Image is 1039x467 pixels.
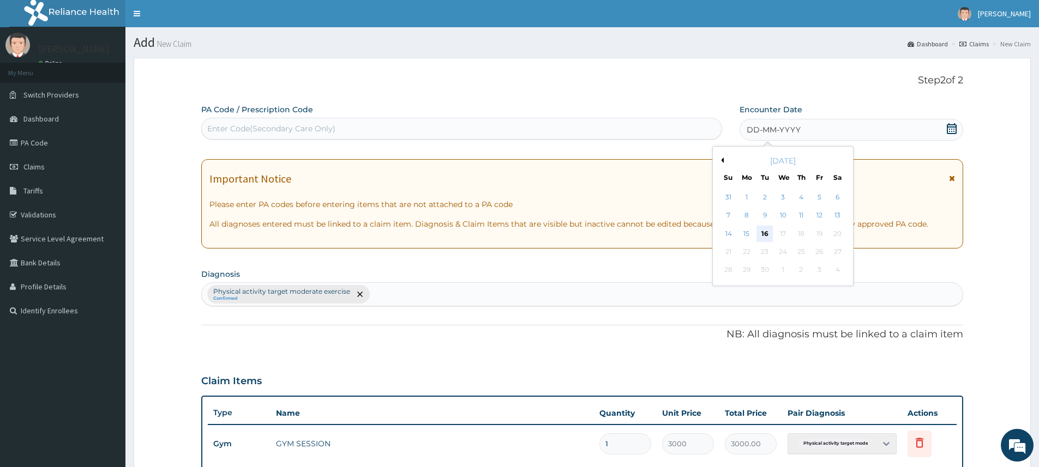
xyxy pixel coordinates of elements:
[793,189,809,205] div: Choose Thursday, September 4th, 2025
[775,226,791,242] div: Not available Wednesday, September 17th, 2025
[201,75,963,87] p: Step 2 of 2
[775,244,791,260] div: Not available Wednesday, September 24th, 2025
[830,226,846,242] div: Not available Saturday, September 20th, 2025
[208,434,271,454] td: Gym
[738,262,755,278] div: Not available Monday, September 29th, 2025
[958,7,971,21] img: User Image
[793,244,809,260] div: Not available Thursday, September 25th, 2025
[720,262,737,278] div: Not available Sunday, September 28th, 2025
[719,402,782,424] th: Total Price
[757,208,773,224] div: Choose Tuesday, September 9th, 2025
[719,189,846,280] div: month 2025-09
[201,327,963,342] p: NB: All diagnosis must be linked to a claim item
[797,173,806,182] div: Th
[38,59,64,67] a: Online
[209,199,955,210] p: Please enter PA codes before entering items that are not attached to a PA code
[207,123,335,134] div: Enter Code(Secondary Care Only)
[720,189,737,205] div: Choose Sunday, August 31st, 2025
[742,173,752,182] div: Mo
[747,124,801,135] span: DD-MM-YYYY
[812,189,828,205] div: Choose Friday, September 5th, 2025
[718,157,724,163] button: Previous Month
[738,244,755,260] div: Not available Monday, September 22nd, 2025
[775,262,791,278] div: Not available Wednesday, October 1st, 2025
[978,9,1031,19] span: [PERSON_NAME]
[57,61,183,75] div: Chat with us now
[740,104,802,115] label: Encounter Date
[209,173,291,185] h1: Important Notice
[134,35,1031,50] h1: Add
[594,402,657,424] th: Quantity
[757,226,773,242] div: Choose Tuesday, September 16th, 2025
[738,226,755,242] div: Choose Monday, September 15th, 2025
[757,244,773,260] div: Not available Tuesday, September 23rd, 2025
[720,208,737,224] div: Choose Sunday, September 7th, 2025
[209,219,955,229] p: All diagnoses entered must be linked to a claim item. Diagnosis & Claim Items that are visible bu...
[23,162,45,172] span: Claims
[830,208,846,224] div: Choose Saturday, September 13th, 2025
[201,104,313,115] label: PA Code / Prescription Code
[201,269,240,280] label: Diagnosis
[23,186,43,196] span: Tariffs
[20,54,44,82] img: d_794563401_company_1708531726252_794563401
[815,173,824,182] div: Fr
[793,226,809,242] div: Not available Thursday, September 18th, 2025
[720,226,737,242] div: Choose Sunday, September 14th, 2025
[657,402,719,424] th: Unit Price
[179,5,205,32] div: Minimize live chat window
[155,40,191,48] small: New Claim
[757,262,773,278] div: Not available Tuesday, September 30th, 2025
[208,403,271,423] th: Type
[812,262,828,278] div: Not available Friday, October 3rd, 2025
[760,173,770,182] div: Tu
[738,208,755,224] div: Choose Monday, September 8th, 2025
[902,402,957,424] th: Actions
[990,39,1031,48] li: New Claim
[775,189,791,205] div: Choose Wednesday, September 3rd, 2025
[5,33,30,57] img: User Image
[23,114,59,124] span: Dashboard
[201,375,262,387] h3: Claim Items
[724,173,733,182] div: Su
[959,39,989,48] a: Claims
[830,189,846,205] div: Choose Saturday, September 6th, 2025
[738,189,755,205] div: Choose Monday, September 1st, 2025
[23,90,79,100] span: Switch Providers
[833,173,843,182] div: Sa
[757,189,773,205] div: Choose Tuesday, September 2nd, 2025
[812,244,828,260] div: Not available Friday, September 26th, 2025
[812,226,828,242] div: Not available Friday, September 19th, 2025
[830,244,846,260] div: Not available Saturday, September 27th, 2025
[720,244,737,260] div: Not available Sunday, September 21st, 2025
[717,155,849,166] div: [DATE]
[271,433,594,454] td: GYM SESSION
[775,208,791,224] div: Choose Wednesday, September 10th, 2025
[793,208,809,224] div: Choose Thursday, September 11th, 2025
[908,39,948,48] a: Dashboard
[778,173,788,182] div: We
[271,402,594,424] th: Name
[830,262,846,278] div: Not available Saturday, October 4th, 2025
[5,298,208,336] textarea: Type your message and hit 'Enter'
[812,208,828,224] div: Choose Friday, September 12th, 2025
[793,262,809,278] div: Not available Thursday, October 2nd, 2025
[782,402,902,424] th: Pair Diagnosis
[38,44,110,54] p: [PERSON_NAME]
[63,137,151,247] span: We're online!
